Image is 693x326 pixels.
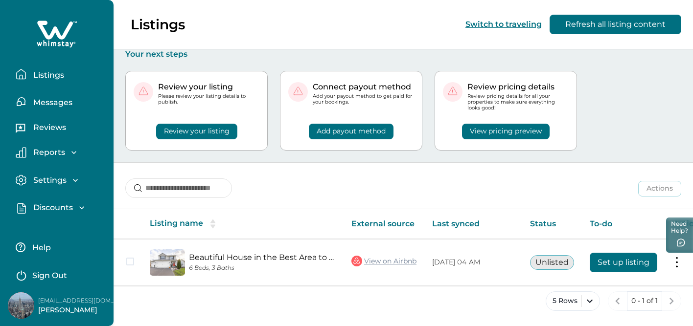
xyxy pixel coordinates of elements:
[158,82,259,92] p: Review your listing
[638,181,681,196] button: Actions
[522,209,582,239] th: Status
[30,98,72,108] p: Messages
[16,202,106,214] button: Discounts
[30,148,65,157] p: Reports
[465,20,542,29] button: Switch to traveling
[313,82,414,92] p: Connect payout method
[16,65,106,84] button: Listings
[16,238,102,257] button: Help
[32,271,67,281] p: Sign Out
[16,265,102,284] button: Sign Out
[530,255,574,270] button: Unlisted
[462,124,550,139] button: View pricing preview
[150,249,185,276] img: propertyImage_Beautiful House in the Best Area to Stay!
[131,16,185,33] p: Listings
[662,291,681,311] button: next page
[582,209,665,239] th: To-do
[142,209,344,239] th: Listing name
[546,291,600,311] button: 5 Rows
[125,49,681,59] p: Your next steps
[30,203,73,213] p: Discounts
[590,253,657,272] button: Set up listing
[30,123,66,132] p: Reviews
[30,70,64,80] p: Listings
[38,296,116,305] p: [EMAIL_ADDRESS][DOMAIN_NAME]
[467,93,569,111] p: Review pricing details for all your properties to make sure everything looks good!
[156,124,237,139] button: Review your listing
[424,209,522,239] th: Last synced
[158,93,259,105] p: Please review your listing details to publish.
[16,119,106,139] button: Reviews
[8,292,34,319] img: Whimstay Host
[30,175,67,185] p: Settings
[29,243,51,253] p: Help
[309,124,393,139] button: Add payout method
[16,92,106,111] button: Messages
[351,255,416,267] a: View on Airbnb
[608,291,627,311] button: previous page
[189,253,336,262] a: Beautiful House in the Best Area to Stay!
[467,82,569,92] p: Review pricing details
[38,305,116,315] p: [PERSON_NAME]
[627,291,662,311] button: 0 - 1 of 1
[432,258,514,267] p: [DATE] 04 AM
[16,147,106,158] button: Reports
[189,264,336,272] p: 6 Beds, 3 Baths
[313,93,414,105] p: Add your payout method to get paid for your bookings.
[631,296,658,306] p: 0 - 1 of 1
[550,15,681,34] button: Refresh all listing content
[203,219,223,229] button: sorting
[16,174,106,186] button: Settings
[344,209,424,239] th: External source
